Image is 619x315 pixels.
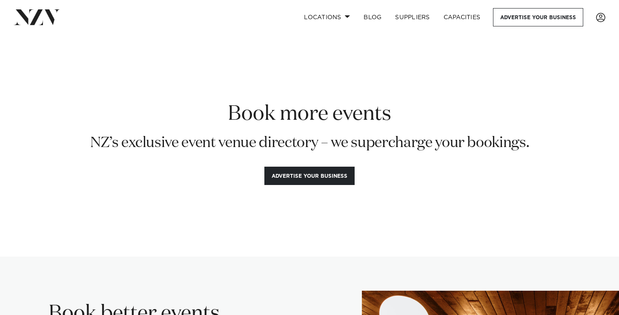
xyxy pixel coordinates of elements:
[14,9,60,25] img: nzv-logo.png
[493,8,583,26] a: Advertise your business
[3,134,616,152] p: NZ’s exclusive event venue directory – we supercharge your bookings.
[264,167,355,185] button: Advertise your business
[388,8,436,26] a: SUPPLIERS
[297,8,357,26] a: Locations
[357,8,388,26] a: BLOG
[437,8,487,26] a: Capacities
[3,101,616,127] h1: Book more events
